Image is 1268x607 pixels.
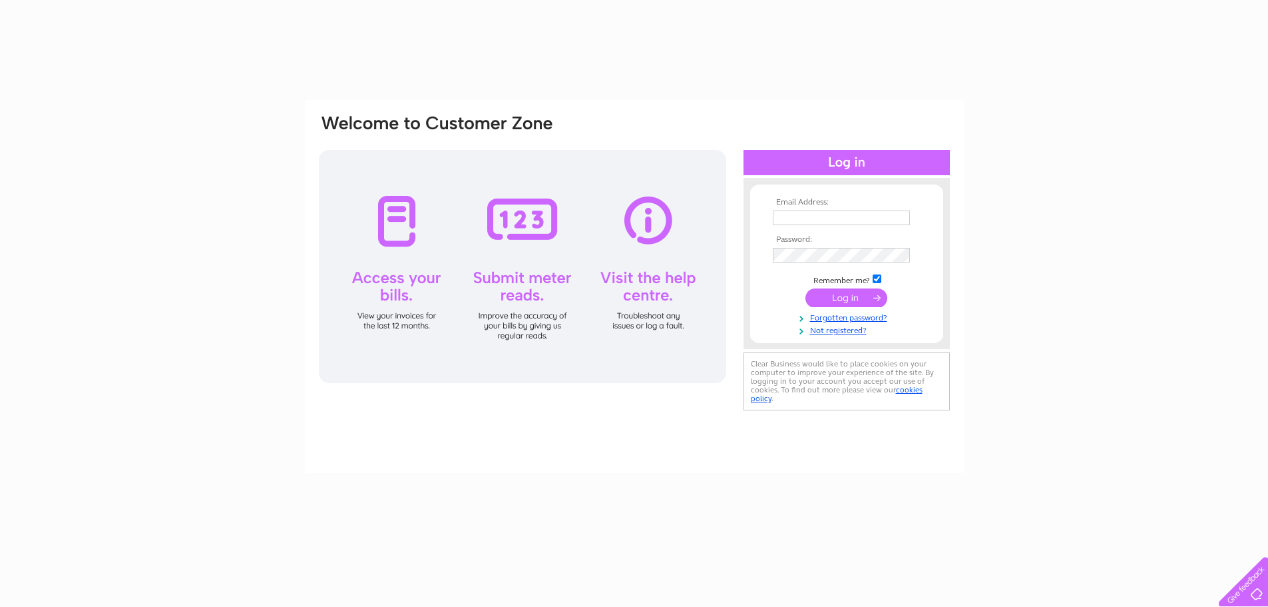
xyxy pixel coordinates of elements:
a: cookies policy [751,385,923,403]
a: Forgotten password? [773,310,924,323]
th: Password: [769,235,924,245]
a: Not registered? [773,323,924,336]
th: Email Address: [769,198,924,207]
input: Submit [805,289,887,307]
div: Clear Business would like to place cookies on your computer to improve your experience of the sit... [743,352,950,410]
td: Remember me? [769,273,924,286]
